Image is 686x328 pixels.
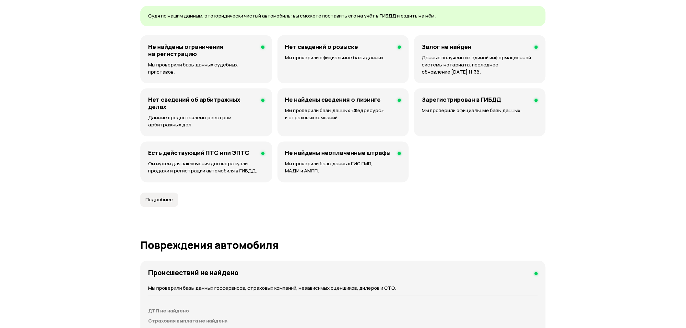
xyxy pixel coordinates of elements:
[148,114,265,129] p: Данные предоставлены реестром арбитражных дел.
[148,269,239,277] h4: Происшествий не найдено
[148,308,189,314] strong: ДТП не найдено
[140,240,546,251] h1: Повреждения автомобиля
[148,96,256,111] h4: Нет сведений об арбитражных делах
[285,54,401,61] p: Мы проверили официальные базы данных.
[148,318,228,324] strong: Страховая выплата не найдена
[422,43,471,50] h4: Залог не найден
[422,54,538,76] p: Данные получены из единой информационной системы нотариата, последнее обновление [DATE] 11:38.
[148,61,265,76] p: Мы проверили базы данных судебных приставов.
[422,107,538,114] p: Мы проверили официальные базы данных.
[140,193,178,207] button: Подробнее
[146,197,173,203] span: Подробнее
[148,13,538,19] p: Судя по нашим данным, это юридически чистый автомобиль: вы сможете поставить его на учёт в ГИБДД ...
[148,149,249,157] h4: Есть действующий ПТС или ЭПТС
[285,43,358,50] h4: Нет сведений о розыске
[285,96,381,103] h4: Не найдены сведения о лизинге
[148,160,265,175] p: Он нужен для заключения договора купли-продажи и регистрации автомобиля в ГИБДД.
[422,96,501,103] h4: Зарегистрирован в ГИБДД
[148,285,538,292] p: Мы проверили базы данных госсервисов, страховых компаний, независимых оценщиков, дилеров и СТО.
[148,43,256,57] h4: Не найдены ограничения на регистрацию
[285,160,401,175] p: Мы проверили базы данных ГИС ГМП, МАДИ и АМПП.
[285,149,391,157] h4: Не найдены неоплаченные штрафы
[285,107,401,122] p: Мы проверили базы данных «Федресурс» и страховых компаний.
